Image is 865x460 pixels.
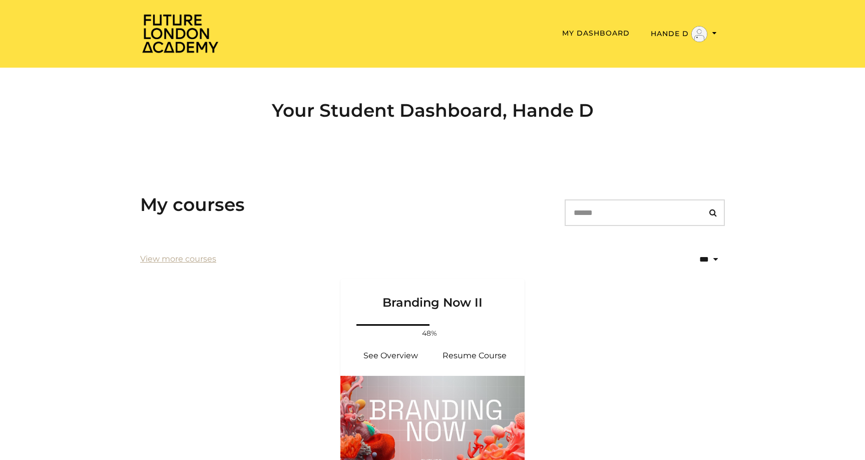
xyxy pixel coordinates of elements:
[140,253,216,265] a: View more courses
[140,13,220,54] img: Home Page
[352,279,513,310] h3: Branding Now II
[348,344,432,368] a: Branding Now II: See Overview
[432,344,517,368] a: Branding Now II: Resume Course
[562,29,630,38] a: My Dashboard
[648,26,720,43] button: Toggle menu
[667,248,725,271] select: status
[140,194,245,215] h3: My courses
[417,328,442,339] span: 48%
[140,100,725,121] h2: Your Student Dashboard, Hande D
[340,279,525,322] a: Branding Now II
